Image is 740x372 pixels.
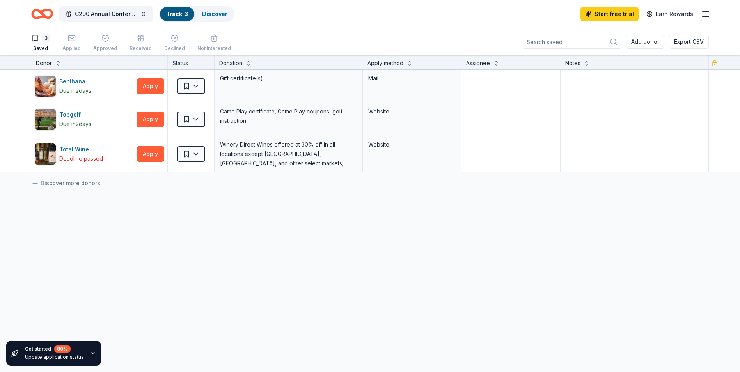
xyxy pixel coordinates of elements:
button: Not interested [197,31,231,55]
div: Get started [25,345,84,353]
div: Gift certificate(s) [219,73,358,84]
button: Applied [62,31,81,55]
img: Image for Benihana [35,76,56,97]
div: 3 [42,34,50,42]
input: Search saved [522,35,621,49]
a: Discover more donors [31,179,100,188]
a: Earn Rewards [642,7,698,21]
div: Donation [219,58,242,68]
a: Track· 3 [166,11,188,17]
span: C200 Annual Conference Auction [75,9,137,19]
button: C200 Annual Conference Auction [59,6,153,22]
button: 3Saved [31,31,50,55]
div: Game Play certificate, Game Play coupons, golf instruction [219,106,358,126]
button: Track· 3Discover [159,6,234,22]
a: Home [31,5,53,23]
div: Assignee [466,58,490,68]
div: Benihana [59,77,91,86]
div: Due in 2 days [59,86,91,96]
button: Image for TopgolfTopgolfDue in2days [34,108,133,130]
div: Deadline passed [59,154,103,163]
div: Update application status [25,354,84,360]
div: Donor [36,58,52,68]
div: Winery Direct Wines offered at 30% off in all locations except [GEOGRAPHIC_DATA], [GEOGRAPHIC_DAT... [219,139,358,169]
div: Mail [368,74,456,83]
div: Applied [62,45,81,51]
button: Approved [93,31,117,55]
img: Image for Topgolf [35,109,56,130]
div: Status [168,55,215,69]
button: Export CSV [669,35,709,49]
div: Saved [31,45,50,51]
div: Notes [565,58,580,68]
button: Received [130,31,152,55]
button: Add donor [626,35,664,49]
div: Website [368,140,456,149]
div: Not interested [197,45,231,51]
img: Image for Total Wine [35,143,56,165]
div: Declined [164,45,185,51]
a: Discover [202,11,227,17]
div: Topgolf [59,110,91,119]
div: Website [368,107,456,116]
button: Apply [137,112,164,127]
div: Total Wine [59,145,103,154]
div: Due in 2 days [59,119,91,129]
div: Apply method [367,58,403,68]
button: Apply [137,78,164,94]
a: Start free trial [580,7,639,21]
button: Image for BenihanaBenihanaDue in2days [34,75,133,97]
div: Approved [93,45,117,51]
div: 80 % [54,345,71,353]
div: Received [130,45,152,51]
button: Declined [164,31,185,55]
button: Apply [137,146,164,162]
button: Image for Total WineTotal WineDeadline passed [34,143,133,165]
